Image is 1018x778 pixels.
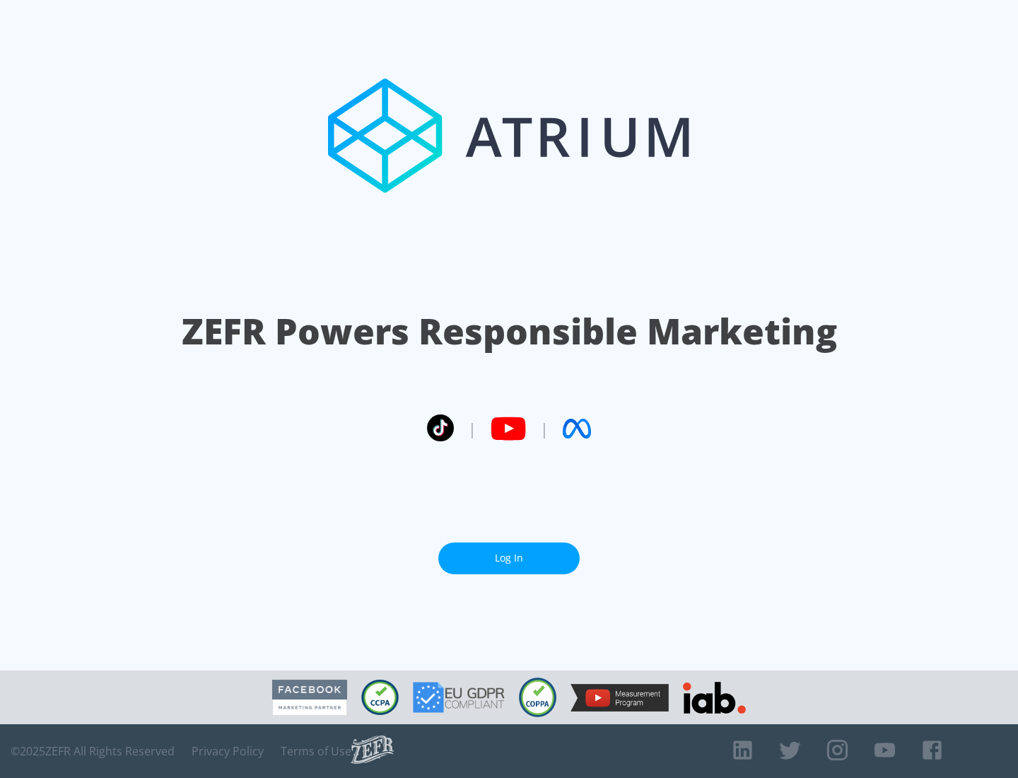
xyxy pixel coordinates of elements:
span: | [540,418,549,439]
img: COPPA Compliant [519,678,556,717]
img: IAB [683,682,746,714]
a: Log In [438,542,580,574]
span: | [468,418,476,439]
img: CCPA Compliant [361,680,399,715]
a: Privacy Policy [192,744,264,758]
img: YouTube Measurement Program [571,684,669,712]
span: © 2025 ZEFR All Rights Reserved [11,744,175,758]
img: Facebook Marketing Partner [272,680,347,716]
a: Terms of Use [281,744,351,758]
img: GDPR Compliant [413,682,505,713]
h1: ZEFR Powers Responsible Marketing [182,307,837,356]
